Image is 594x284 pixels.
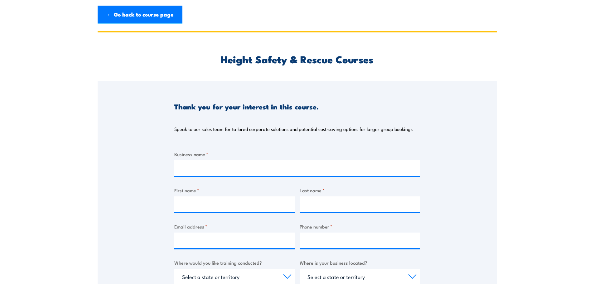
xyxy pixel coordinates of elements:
label: Last name [300,187,420,194]
label: Business name [174,151,420,158]
h3: Thank you for your interest in this course. [174,103,319,110]
label: Email address [174,223,295,230]
label: Phone number [300,223,420,230]
p: Speak to our sales team for tailored corporate solutions and potential cost-saving options for la... [174,126,413,132]
label: Where is your business located? [300,259,420,266]
label: First name [174,187,295,194]
label: Where would you like training conducted? [174,259,295,266]
a: ← Go back to course page [98,6,182,24]
h2: Height Safety & Rescue Courses [174,55,420,63]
